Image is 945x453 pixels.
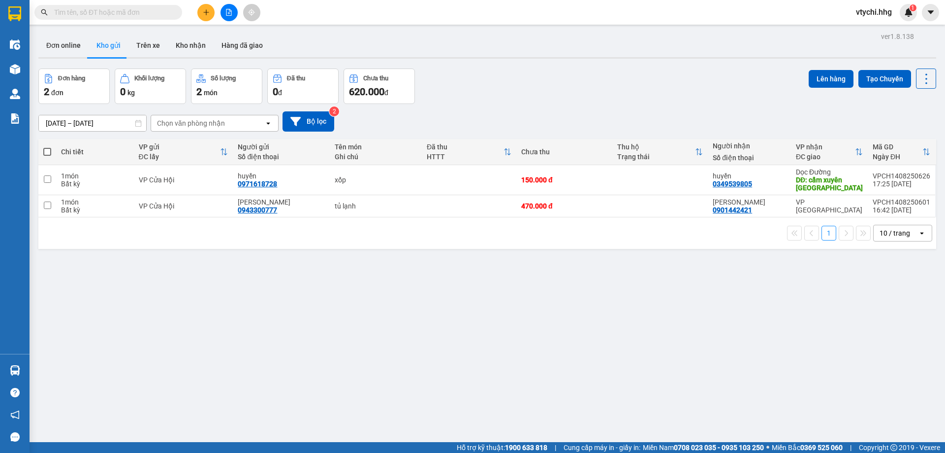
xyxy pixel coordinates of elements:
img: warehouse-icon [10,64,20,74]
div: Chi tiết [61,148,128,156]
div: HTTT [427,153,504,161]
div: ĐC lấy [139,153,220,161]
strong: PHIẾU GỬI HÀNG [26,64,106,74]
img: logo [5,32,24,80]
button: plus [197,4,215,21]
div: VP Cửa Hội [139,176,228,184]
svg: open [918,229,926,237]
span: kg [127,89,135,97]
span: món [204,89,218,97]
div: Tên món [335,143,417,151]
div: VP gửi [139,143,220,151]
span: | [555,442,556,453]
div: Ngày ĐH [873,153,922,161]
div: huỳnh thị loan [713,198,786,206]
span: notification [10,410,20,419]
img: warehouse-icon [10,39,20,50]
button: Bộ lọc [283,111,334,132]
button: Chưa thu620.000đ [344,69,415,104]
div: Thu hộ [617,143,695,151]
div: xốp [335,176,417,184]
div: 0901442421 [713,206,752,214]
button: Kho gửi [89,34,128,57]
div: ver 1.8.138 [881,31,914,42]
button: caret-down [922,4,939,21]
button: Số lượng2món [191,69,262,104]
img: icon-new-feature [904,8,913,17]
span: 0 [120,86,126,98]
div: huỳnh thái sơn [238,198,324,206]
div: Đã thu [427,143,504,151]
span: Miền Nam [643,442,764,453]
div: Dọc Đường [796,168,863,176]
div: Đã thu [287,75,305,82]
span: plus [203,9,210,16]
div: 16:42 [DATE] [873,206,930,214]
div: huyền [713,172,786,180]
img: warehouse-icon [10,365,20,376]
div: ĐC giao [796,153,855,161]
span: copyright [890,444,897,451]
span: đ [278,89,282,97]
div: Số lượng [211,75,236,82]
button: aim [243,4,260,21]
div: VP Cửa Hội [139,202,228,210]
div: VPCH1408250601 [873,198,930,206]
div: 0971618728 [238,180,277,188]
button: Tạo Chuyến [858,70,911,88]
div: Chọn văn phòng nhận [157,118,225,128]
div: VP nhận [796,143,855,151]
div: Người gửi [238,143,324,151]
div: Chưa thu [363,75,388,82]
span: vtychi.hhg [848,6,900,18]
span: file-add [225,9,232,16]
button: Đơn hàng2đơn [38,69,110,104]
strong: HÃNG XE HẢI HOÀNG GIA [35,10,97,31]
div: Bất kỳ [61,206,128,214]
button: Khối lượng0kg [115,69,186,104]
div: Bất kỳ [61,180,128,188]
div: 150.000 đ [521,176,607,184]
div: Số điện thoại [713,154,786,162]
th: Toggle SortBy [134,139,233,165]
div: Mã GD [873,143,922,151]
button: Đã thu0đ [267,69,339,104]
span: Hỗ trợ kỹ thuật: [457,442,547,453]
th: Toggle SortBy [791,139,868,165]
img: logo-vxr [8,6,21,21]
div: VPCH1408250626 [873,172,930,180]
span: search [41,9,48,16]
span: Cung cấp máy in - giấy in: [564,442,640,453]
span: VPCH1408250626 [108,55,180,66]
span: 2 [44,86,49,98]
button: Kho nhận [168,34,214,57]
button: Hàng đã giao [214,34,271,57]
div: 1 món [61,172,128,180]
img: solution-icon [10,113,20,124]
strong: 1900 633 818 [505,444,547,452]
sup: 1 [910,4,916,11]
button: Lên hàng [809,70,853,88]
th: Toggle SortBy [868,139,935,165]
sup: 2 [329,106,339,116]
div: tủ lạnh [335,202,417,210]
div: 10 / trang [880,228,910,238]
div: 1 món [61,198,128,206]
div: Chưa thu [521,148,607,156]
span: caret-down [926,8,935,17]
img: warehouse-icon [10,89,20,99]
div: DĐ: cẩm xuyên hà tĩnh [796,176,863,192]
span: aim [248,9,255,16]
div: huyền [238,172,324,180]
div: Người nhận [713,142,786,150]
span: Miền Bắc [772,442,843,453]
span: 42 [PERSON_NAME] - Vinh - [GEOGRAPHIC_DATA] [25,33,107,51]
input: Select a date range. [39,115,146,131]
button: Trên xe [128,34,168,57]
div: Số điện thoại [238,153,324,161]
div: Khối lượng [134,75,164,82]
span: 0 [273,86,278,98]
button: Đơn online [38,34,89,57]
span: ⚪️ [766,446,769,450]
strong: 0708 023 035 - 0935 103 250 [674,444,764,452]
